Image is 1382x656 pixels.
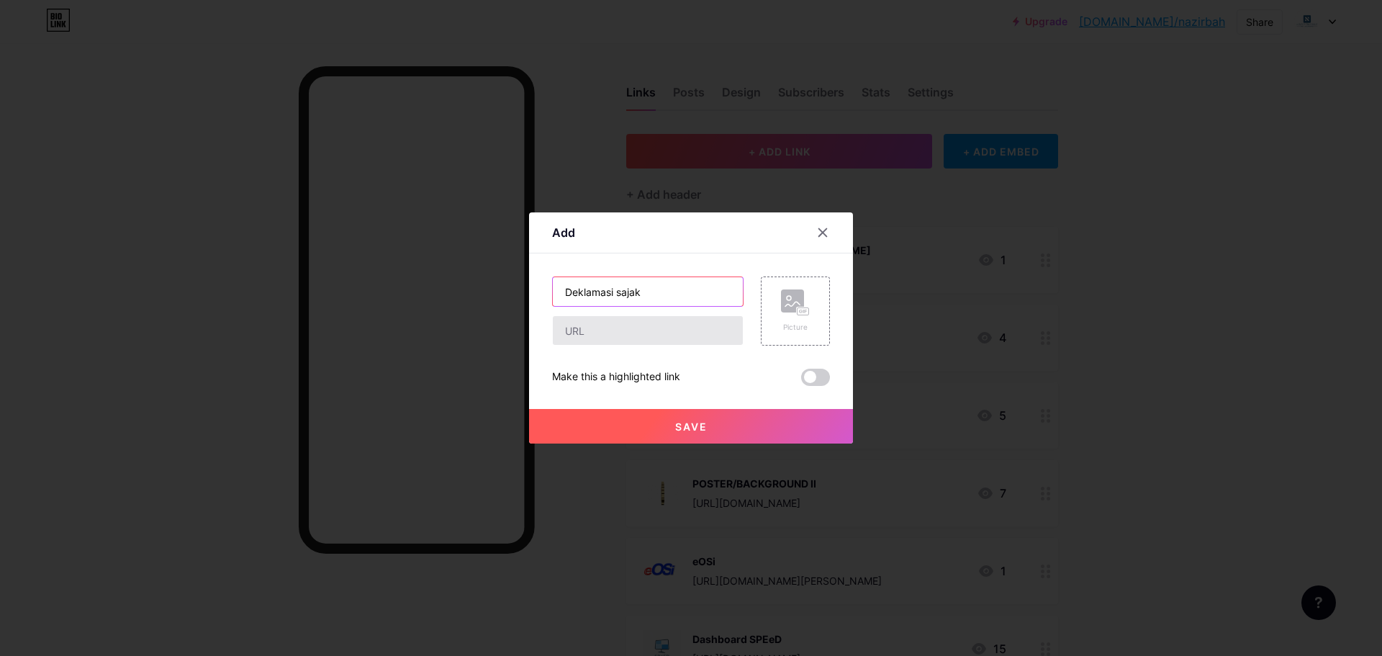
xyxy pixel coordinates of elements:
div: Picture [781,322,810,333]
span: Save [675,421,708,433]
button: Save [529,409,853,444]
div: Add [552,224,575,241]
input: Title [553,277,743,306]
input: URL [553,316,743,345]
div: Make this a highlighted link [552,369,680,386]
